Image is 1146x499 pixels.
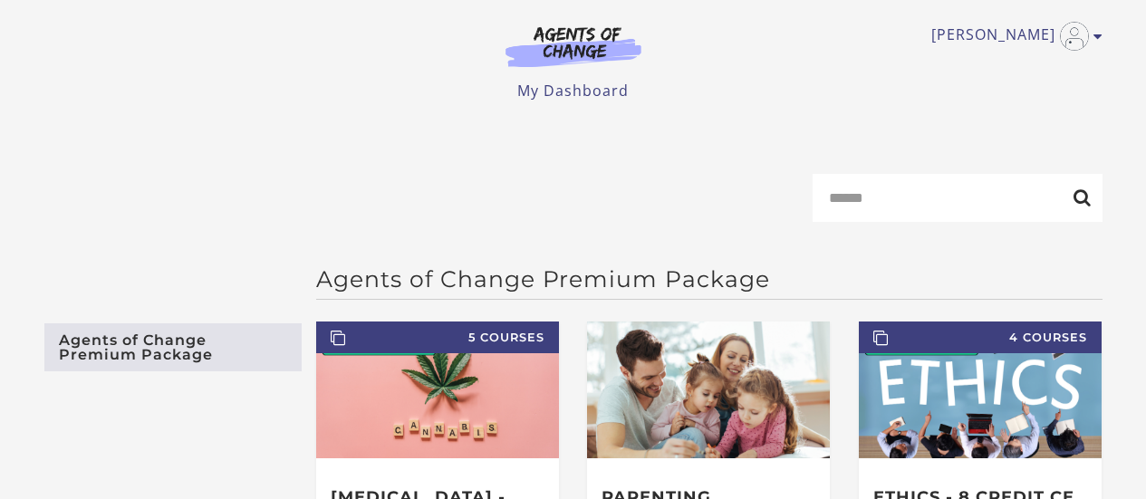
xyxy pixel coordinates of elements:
img: Agents of Change Logo [486,25,660,67]
a: Toggle menu [931,22,1093,51]
h2: Agents of Change Premium Package [316,265,1103,293]
a: My Dashboard [517,81,629,101]
span: 5 Courses [316,321,559,353]
a: Agents of Change Premium Package [44,323,302,371]
span: 4 Courses [859,321,1102,353]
